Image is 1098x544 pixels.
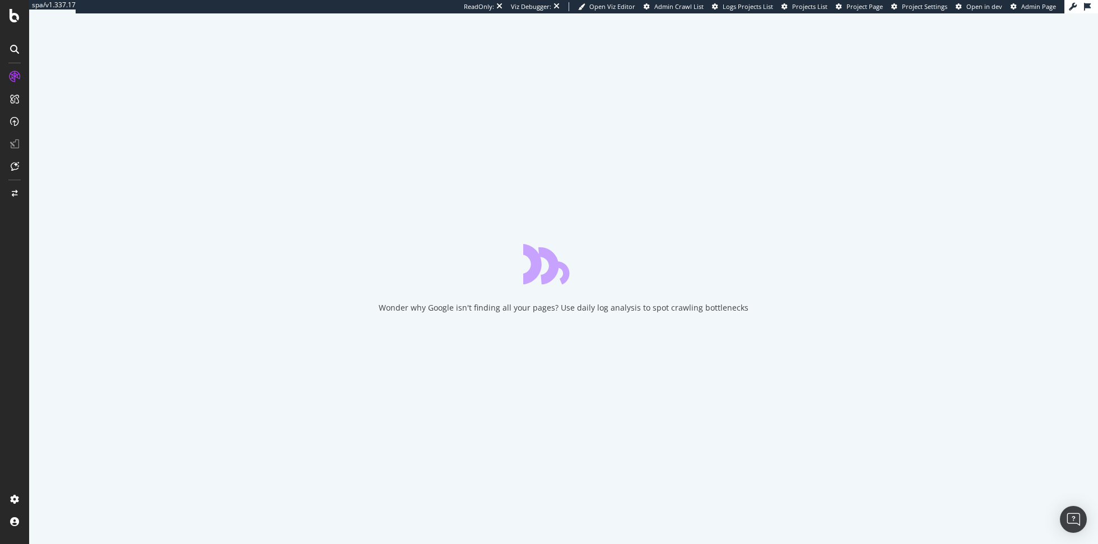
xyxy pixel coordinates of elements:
span: Admin Crawl List [654,2,704,11]
a: Admin Page [1011,2,1056,11]
span: Projects List [792,2,827,11]
div: animation [523,244,604,284]
a: Logs Projects List [712,2,773,11]
span: Project Page [846,2,883,11]
a: Open Viz Editor [578,2,635,11]
a: Open in dev [956,2,1002,11]
span: Admin Page [1021,2,1056,11]
a: Project Settings [891,2,947,11]
a: Projects List [781,2,827,11]
span: Open Viz Editor [589,2,635,11]
span: Logs Projects List [723,2,773,11]
div: ReadOnly: [464,2,494,11]
span: Project Settings [902,2,947,11]
a: Project Page [836,2,883,11]
div: Wonder why Google isn't finding all your pages? Use daily log analysis to spot crawling bottlenecks [379,302,748,313]
div: Open Intercom Messenger [1060,506,1087,533]
div: Viz Debugger: [511,2,551,11]
span: Open in dev [966,2,1002,11]
a: Admin Crawl List [644,2,704,11]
